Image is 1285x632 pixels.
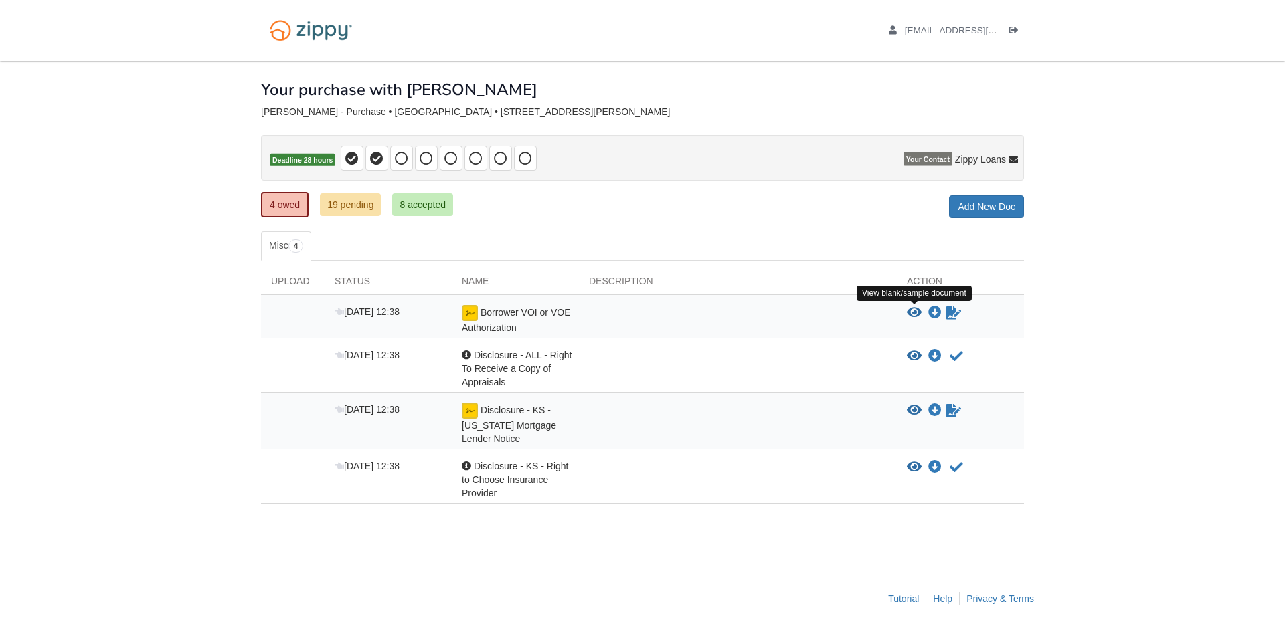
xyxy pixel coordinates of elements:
span: Disclosure - KS - Right to Choose Insurance Provider [462,461,568,498]
a: Add New Doc [949,195,1024,218]
a: Help [933,593,952,604]
img: esign [462,403,478,419]
img: Logo [261,13,361,47]
div: Name [452,274,579,294]
a: Misc [261,231,311,261]
div: Description [579,274,897,294]
a: edit profile [889,25,1058,39]
span: Disclosure - KS - [US_STATE] Mortgage Lender Notice [462,405,556,444]
a: Waiting for your co-borrower to e-sign [945,403,962,419]
span: [DATE] 12:38 [335,306,400,317]
span: Deadline 28 hours [270,154,335,167]
span: [DATE] 12:38 [335,404,400,415]
span: 4 [288,239,304,253]
span: petersonbilly22@gmail.com [905,25,1058,35]
a: Log out [1009,25,1024,39]
button: View Disclosure - KS - Right to Choose Insurance Provider [907,461,922,474]
button: View Disclosure - KS - Kansas Mortgage Lender Notice [907,404,922,417]
span: Disclosure - ALL - Right To Receive a Copy of Appraisals [462,350,572,387]
div: [PERSON_NAME] - Purchase • [GEOGRAPHIC_DATA] • [STREET_ADDRESS][PERSON_NAME] [261,106,1024,118]
a: Download Disclosure - KS - Right to Choose Insurance Provider [928,462,942,473]
button: Acknowledge receipt of document [948,348,964,364]
a: Download Disclosure - KS - Kansas Mortgage Lender Notice [928,405,942,416]
h1: Your purchase with [PERSON_NAME] [261,81,537,98]
a: Tutorial [888,593,919,604]
a: Waiting for your co-borrower to e-sign [945,305,962,321]
img: esign [462,305,478,321]
div: Upload [261,274,325,294]
a: Privacy & Terms [966,593,1034,604]
div: Action [897,274,1024,294]
button: Acknowledge receipt of document [948,459,964,476]
span: Zippy Loans [955,152,1006,166]
div: View blank/sample document [857,286,972,301]
button: View Borrower VOI or VOE Authorization [907,306,922,320]
a: Download Borrower VOI or VOE Authorization [928,308,942,318]
a: 4 owed [261,192,309,217]
a: Download Disclosure - ALL - Right To Receive a Copy of Appraisals [928,351,942,362]
a: 8 accepted [392,193,453,216]
button: View Disclosure - ALL - Right To Receive a Copy of Appraisals [907,350,922,363]
span: Borrower VOI or VOE Authorization [462,307,570,333]
a: 19 pending [320,193,381,216]
span: [DATE] 12:38 [335,461,400,471]
span: Your Contact [904,152,952,166]
div: Status [325,274,452,294]
span: [DATE] 12:38 [335,350,400,360]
